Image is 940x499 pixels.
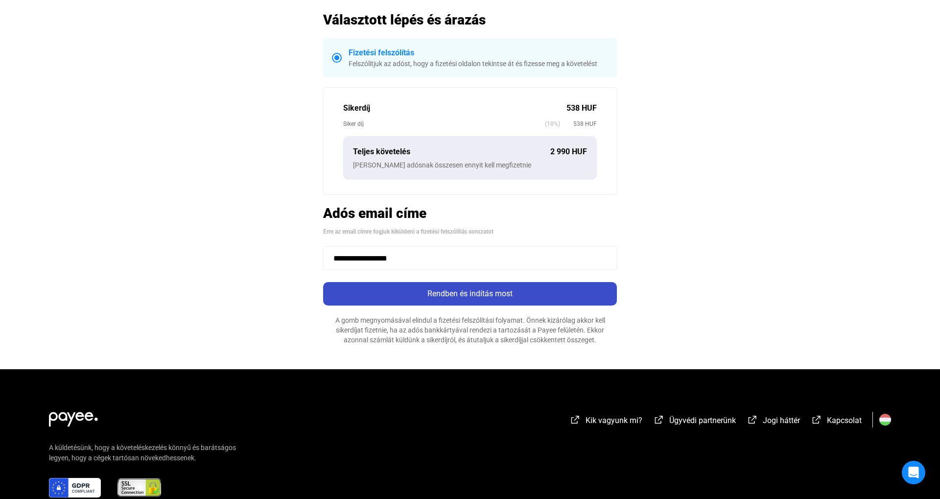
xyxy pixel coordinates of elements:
[343,119,545,129] div: Siker díj
[550,146,587,158] div: 2 990 HUF
[323,282,617,306] button: Rendben és indítás most
[653,415,665,425] img: external-link-white
[569,417,642,427] a: external-link-whiteKik vagyunk mi?
[353,160,587,170] div: [PERSON_NAME] adósnak összesen ennyit kell megfizetnie
[49,478,101,498] img: gdpr
[747,415,758,425] img: external-link-white
[349,59,608,69] div: Felszólítjuk az adóst, hogy a fizetési oldalon tekintse át és fizesse meg a követelést
[323,205,617,222] h2: Adós email címe
[747,417,800,427] a: external-link-whiteJogi háttér
[811,415,822,425] img: external-link-white
[353,146,550,158] div: Teljes követelés
[343,102,566,114] div: Sikerdíj
[811,417,862,427] a: external-link-whiteKapcsolat
[653,417,736,427] a: external-link-whiteÜgyvédi partnerünk
[117,478,162,498] img: ssl
[323,227,617,237] div: Erre az email címre fogjuk kiküldeni a fizetési felszólítás sorozatot
[323,11,617,28] h2: Választott lépés és árazás
[879,414,891,426] img: HU.svg
[49,406,98,427] img: white-payee-white-dot.svg
[545,119,560,129] span: (18%)
[586,416,642,425] span: Kik vagyunk mi?
[827,416,862,425] span: Kapcsolat
[326,288,614,300] div: Rendben és indítás most
[669,416,736,425] span: Ügyvédi partnerünk
[566,102,597,114] div: 538 HUF
[560,119,597,129] span: 538 HUF
[349,47,608,59] div: Fizetési felszólítás
[763,416,800,425] span: Jogi háttér
[902,461,925,484] div: Open Intercom Messenger
[569,415,581,425] img: external-link-white
[323,315,617,345] div: A gomb megnyomásával elindul a fizetési felszólítási folyamat. Önnek kizárólag akkor kell sikerdí...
